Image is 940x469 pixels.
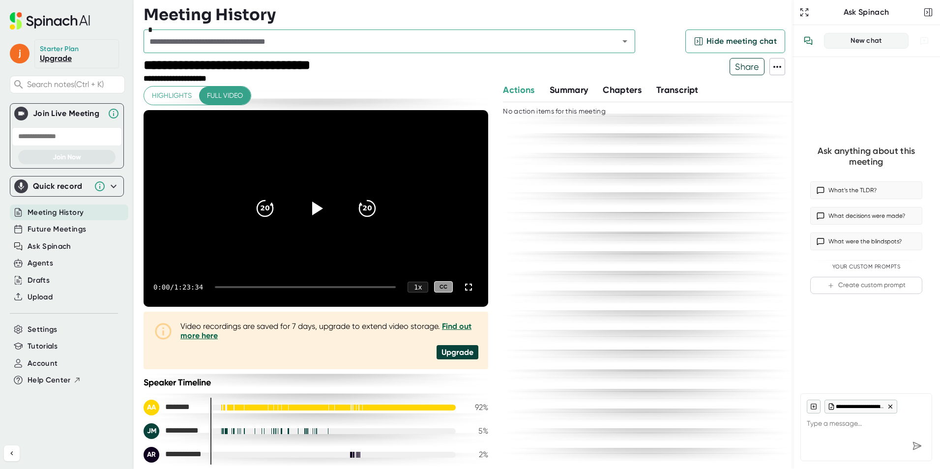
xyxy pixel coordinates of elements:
button: What’s the TLDR? [810,181,922,199]
div: AA [144,400,159,415]
div: Quick record [14,176,119,196]
div: Augustus Rex [144,447,203,463]
div: 1 x [408,282,428,293]
div: Speaker Timeline [144,377,488,388]
div: CC [434,281,453,293]
span: j [10,44,29,63]
button: Create custom prompt [810,277,922,294]
button: Chapters [603,84,642,97]
span: Transcript [656,85,699,95]
div: Video recordings are saved for 7 days, upgrade to extend video storage. [180,322,478,340]
button: Share [730,58,764,75]
a: Upgrade [40,54,72,63]
button: Collapse sidebar [4,445,20,461]
button: Ask Spinach [28,241,71,252]
a: Find out more here [180,322,471,340]
button: View conversation history [798,31,818,51]
button: Future Meetings [28,224,86,235]
button: Upload [28,292,53,303]
button: What were the blindspots? [810,233,922,250]
button: Highlights [144,87,200,105]
h3: Meeting History [144,5,276,24]
div: Send message [908,437,926,455]
span: Join Now [53,153,81,161]
div: JM [144,423,159,439]
button: Tutorials [28,341,58,352]
div: Ali Ajam [144,400,203,415]
span: Help Center [28,375,71,386]
div: Ask Spinach [811,7,921,17]
div: No action items for this meeting [503,107,783,116]
button: Summary [550,84,588,97]
button: Expand to Ask Spinach page [797,5,811,19]
div: New chat [830,36,902,45]
div: 2 % [464,450,488,459]
div: AR [144,447,159,463]
div: Upgrade [437,345,478,359]
button: What decisions were made? [810,207,922,225]
div: Joe Maltese [144,423,203,439]
button: Help Center [28,375,81,386]
div: Quick record [33,181,89,191]
button: Join Now [18,150,116,164]
button: Close conversation sidebar [921,5,935,19]
button: Transcript [656,84,699,97]
div: 5 % [464,426,488,436]
span: Share [730,58,764,75]
div: Join Live MeetingJoin Live Meeting [14,104,119,123]
div: Your Custom Prompts [810,264,922,270]
span: Hide meeting chat [706,35,777,47]
button: Full video [199,87,251,105]
div: Ask anything about this meeting [810,146,922,168]
button: Settings [28,324,58,335]
button: Actions [503,84,534,97]
div: 92 % [464,403,488,412]
button: Open [618,34,632,48]
span: Actions [503,85,534,95]
span: Highlights [152,89,192,102]
span: Chapters [603,85,642,95]
button: Agents [28,258,53,269]
button: Drafts [28,275,50,286]
div: Starter Plan [40,45,79,54]
div: Join Live Meeting [33,109,103,118]
button: Hide meeting chat [685,29,785,53]
img: Join Live Meeting [16,109,26,118]
span: Full video [207,89,243,102]
button: Meeting History [28,207,84,218]
span: Summary [550,85,588,95]
span: Search notes (Ctrl + K) [27,80,122,89]
button: Account [28,358,58,369]
div: 0:00 / 1:23:34 [153,283,203,291]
